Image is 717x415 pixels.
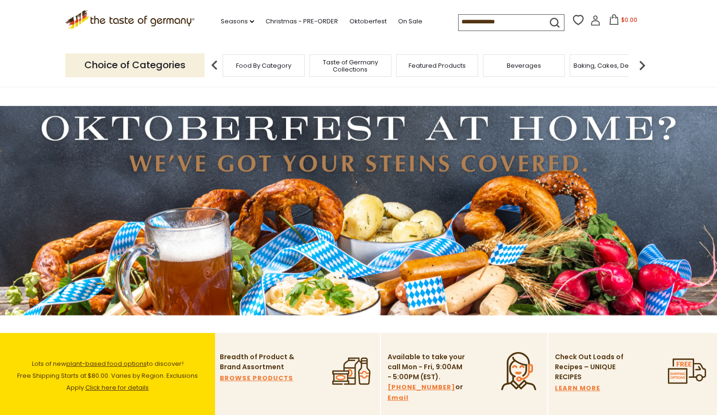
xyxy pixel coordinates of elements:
[266,16,338,27] a: Christmas - PRE-ORDER
[65,53,205,77] p: Choice of Categories
[603,14,643,29] button: $0.00
[388,382,455,393] a: [PHONE_NUMBER]
[349,16,387,27] a: Oktoberfest
[621,16,637,24] span: $0.00
[312,59,389,73] a: Taste of Germany Collections
[633,56,652,75] img: next arrow
[388,393,409,403] a: Email
[220,373,293,384] a: BROWSE PRODUCTS
[236,62,291,69] a: Food By Category
[205,56,224,75] img: previous arrow
[66,359,147,368] a: plant-based food options
[388,352,466,403] p: Available to take your call Mon - Fri, 9:00AM - 5:00PM (EST). or
[507,62,541,69] a: Beverages
[17,359,198,392] span: Lots of new to discover! Free Shipping Starts at $80.00. Varies by Region. Exclusions Apply.
[221,16,254,27] a: Seasons
[555,383,600,394] a: LEARN MORE
[220,352,298,372] p: Breadth of Product & Brand Assortment
[398,16,422,27] a: On Sale
[555,352,624,382] p: Check Out Loads of Recipes – UNIQUE RECIPES
[85,383,149,392] a: Click here for details
[574,62,647,69] a: Baking, Cakes, Desserts
[409,62,466,69] a: Featured Products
